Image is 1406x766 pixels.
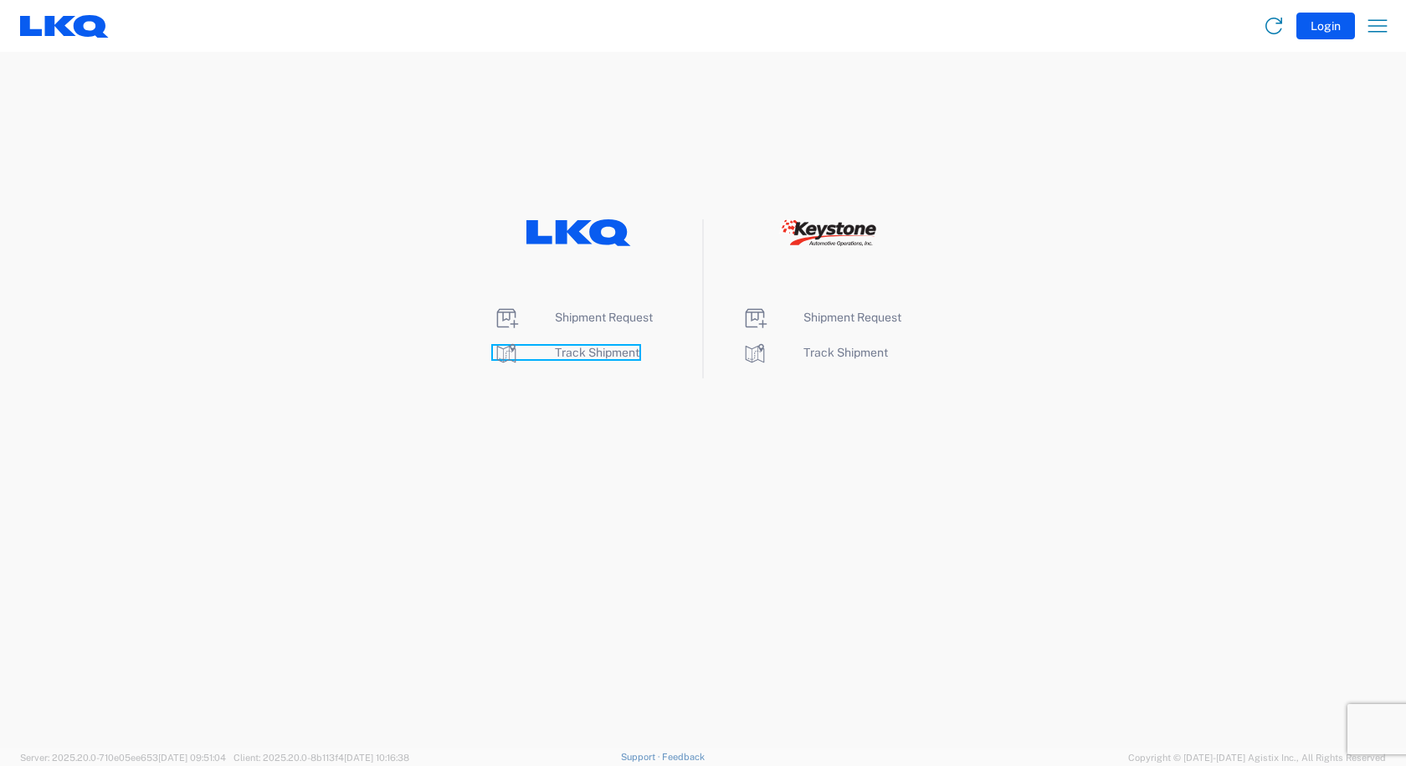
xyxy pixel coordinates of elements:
a: Support [621,752,663,762]
span: Server: 2025.20.0-710e05ee653 [20,753,226,763]
span: Track Shipment [803,346,888,359]
span: Copyright © [DATE]-[DATE] Agistix Inc., All Rights Reserved [1128,750,1386,765]
span: Track Shipment [555,346,639,359]
button: Login [1296,13,1355,39]
a: Shipment Request [741,311,901,324]
span: Shipment Request [803,311,901,324]
span: Shipment Request [555,311,653,324]
span: [DATE] 09:51:04 [158,753,226,763]
span: Client: 2025.20.0-8b113f4 [233,753,409,763]
a: Feedback [662,752,705,762]
a: Track Shipment [741,346,888,359]
a: Shipment Request [493,311,653,324]
span: [DATE] 10:16:38 [344,753,409,763]
a: Track Shipment [493,346,639,359]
